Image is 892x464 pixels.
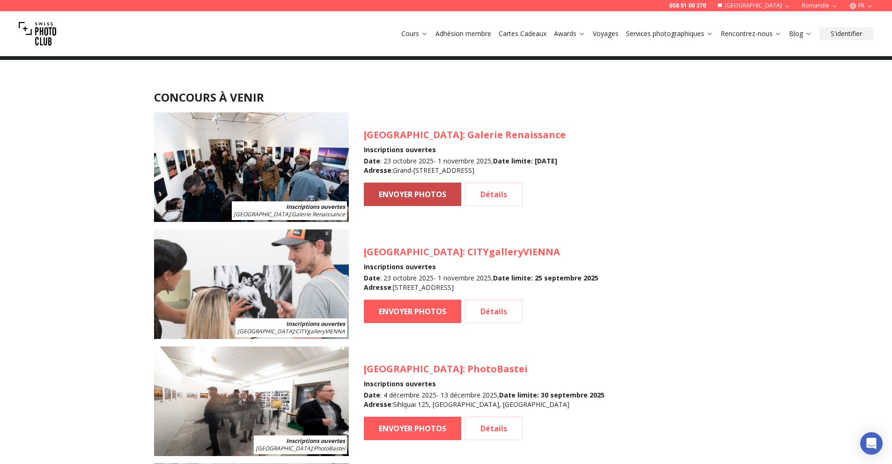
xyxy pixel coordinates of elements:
a: ENVOYER PHOTOS [364,300,461,323]
span: [GEOGRAPHIC_DATA] [237,327,294,335]
b: Date limite : 25 septembre 2025 [493,273,598,282]
a: Détails [465,417,523,440]
span: : PhotoBastei [256,444,345,452]
b: Date limite : [DATE] [493,156,557,165]
button: Cours [398,27,432,40]
button: Blog [785,27,816,40]
b: Adresse [364,283,391,292]
a: Rencontrez-nous [721,29,781,38]
img: SPC Photo Awards Genève: octobre 2025 [154,112,349,222]
h4: Inscriptions ouvertes [364,262,598,272]
h3: : CITYgalleryVIENNA [364,245,598,258]
div: Open Intercom Messenger [860,432,883,455]
b: Date [364,156,380,165]
button: Adhésion membre [432,27,495,40]
span: [GEOGRAPHIC_DATA] [364,128,463,141]
h4: Inscriptions ouvertes [364,379,604,389]
a: 058 51 00 270 [669,2,706,9]
div: : 23 octobre 2025 - 1 novembre 2025 , : [STREET_ADDRESS] [364,273,598,292]
button: Rencontrez-nous [717,27,785,40]
b: Inscriptions ouvertes [286,203,345,211]
img: SPC Photo Awards VIENNA October 2025 [154,229,349,339]
h3: : Galerie Renaissance [364,128,566,141]
b: Date [364,390,380,399]
span: : CITYgalleryVIENNA [237,327,345,335]
a: Voyages [593,29,619,38]
button: Cartes Cadeaux [495,27,550,40]
a: ENVOYER PHOTOS [364,183,461,206]
h2: CONCOURS À VENIR [154,90,738,105]
a: Cours [401,29,428,38]
img: SPC Photo Awards Zurich: December 2025 [154,346,349,456]
a: Awards [554,29,585,38]
b: Date limite : 30 septembre 2025 [499,390,604,399]
span: [GEOGRAPHIC_DATA] [256,444,312,452]
h3: : PhotoBastei [364,362,604,376]
a: ENVOYER PHOTOS [364,417,461,440]
b: Date [364,273,380,282]
button: Voyages [589,27,622,40]
a: Détails [465,183,523,206]
a: Cartes Cadeaux [499,29,546,38]
a: Blog [789,29,812,38]
button: Services photographiques [622,27,717,40]
span: [GEOGRAPHIC_DATA] [364,245,463,258]
img: Swiss photo club [19,15,56,52]
a: Services photographiques [626,29,713,38]
b: Adresse [364,400,391,409]
button: S'identifier [819,27,873,40]
b: Inscriptions ouvertes [286,437,345,445]
a: Détails [465,300,523,323]
span: [GEOGRAPHIC_DATA] [364,362,463,375]
div: : 4 décembre 2025 - 13 décembre 2025 , : Sihlquai 125, [GEOGRAPHIC_DATA], [GEOGRAPHIC_DATA] [364,390,604,409]
a: Adhésion membre [435,29,491,38]
h4: Inscriptions ouvertes [364,145,566,155]
span: : Galerie Renaissance [234,210,345,218]
span: [GEOGRAPHIC_DATA] [234,210,290,218]
button: Awards [550,27,589,40]
div: : 23 octobre 2025 - 1 novembre 2025 , : Grand-[STREET_ADDRESS] [364,156,566,175]
b: Inscriptions ouvertes [286,320,345,328]
b: Adresse [364,166,391,175]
